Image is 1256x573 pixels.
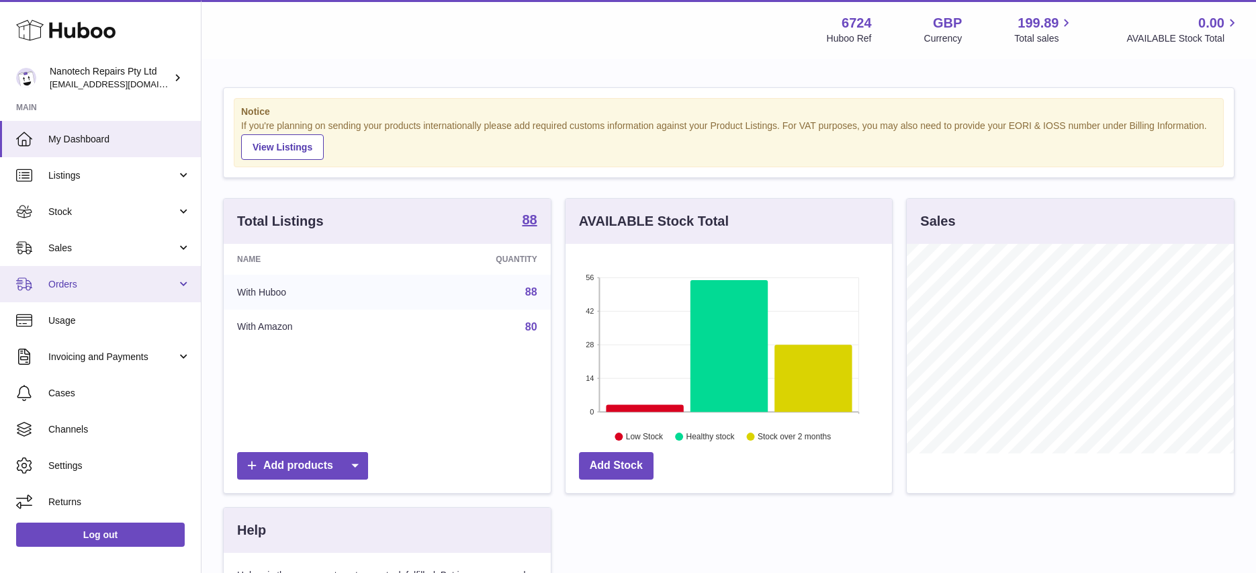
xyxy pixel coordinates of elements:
span: Total sales [1014,32,1074,45]
a: 88 [522,213,537,229]
a: 88 [525,286,537,298]
th: Name [224,244,402,275]
div: Nanotech Repairs Pty Ltd [50,65,171,91]
strong: 6724 [842,14,872,32]
text: 14 [586,374,594,382]
strong: Notice [241,105,1216,118]
text: 42 [586,307,594,315]
td: With Huboo [224,275,402,310]
span: Settings [48,459,191,472]
a: 199.89 Total sales [1014,14,1074,45]
span: Listings [48,169,177,182]
span: Sales [48,242,177,255]
span: 199.89 [1018,14,1059,32]
a: Log out [16,523,185,547]
strong: 88 [522,213,537,226]
text: Low Stock [626,432,664,441]
img: info@nanotechrepairs.com [16,68,36,88]
div: If you're planning on sending your products internationally please add required customs informati... [241,120,1216,160]
th: Quantity [402,244,550,275]
a: Add products [237,452,368,480]
text: Healthy stock [686,432,735,441]
a: Add Stock [579,452,654,480]
h3: AVAILABLE Stock Total [579,212,729,230]
strong: GBP [933,14,962,32]
span: Returns [48,496,191,509]
td: With Amazon [224,310,402,345]
span: Orders [48,278,177,291]
span: Cases [48,387,191,400]
div: Currency [924,32,962,45]
h3: Total Listings [237,212,324,230]
span: Channels [48,423,191,436]
a: 80 [525,321,537,333]
text: Stock over 2 months [758,432,831,441]
a: 0.00 AVAILABLE Stock Total [1126,14,1240,45]
text: 56 [586,273,594,281]
h3: Sales [920,212,955,230]
span: Invoicing and Payments [48,351,177,363]
span: Stock [48,206,177,218]
span: My Dashboard [48,133,191,146]
div: Huboo Ref [827,32,872,45]
text: 28 [586,341,594,349]
span: [EMAIL_ADDRESS][DOMAIN_NAME] [50,79,197,89]
text: 0 [590,408,594,416]
a: View Listings [241,134,324,160]
span: AVAILABLE Stock Total [1126,32,1240,45]
span: Usage [48,314,191,327]
span: 0.00 [1198,14,1224,32]
h3: Help [237,521,266,539]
